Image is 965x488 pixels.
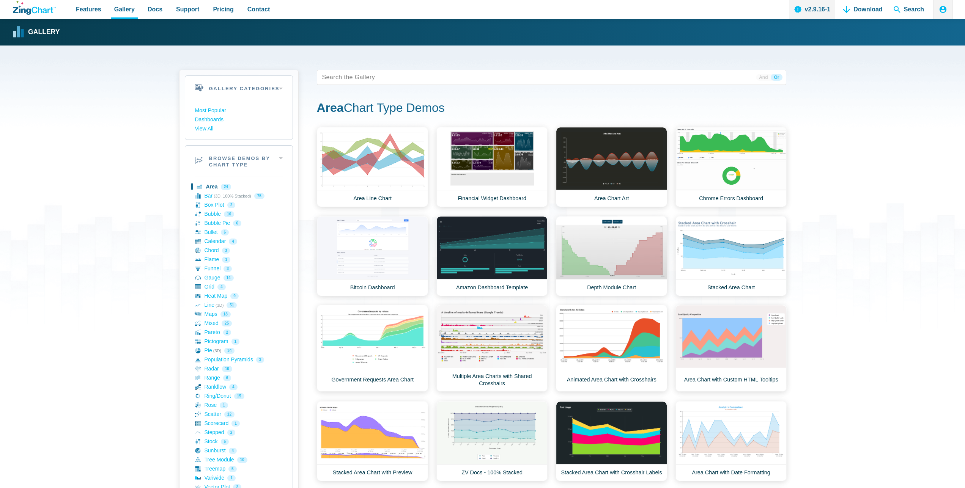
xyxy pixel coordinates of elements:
[114,4,135,14] span: Gallery
[195,124,283,133] a: View All
[436,305,548,392] a: Multiple Area Charts with Shared Crosshairs
[675,216,787,296] a: Stacked Area Chart
[195,115,283,124] a: Dashboards
[247,4,270,14] span: Contact
[436,216,548,296] a: Amazon Dashboard Template
[195,106,283,115] a: Most Popular
[756,74,771,81] span: And
[185,76,293,100] h2: Gallery Categories
[675,305,787,392] a: Area Chart with Custom HTML Tooltips
[317,305,428,392] a: Government Requests Area Chart
[185,146,293,176] h2: Browse Demos By Chart Type
[317,101,344,115] strong: Area
[28,29,60,36] strong: Gallery
[317,100,786,117] h1: Chart Type Demos
[675,401,787,481] a: Area Chart with Date Formatting
[771,74,782,81] span: Or
[13,27,60,38] a: Gallery
[436,127,548,207] a: Financial Widget Dashboard
[148,4,162,14] span: Docs
[556,401,667,481] a: Stacked Area Chart with Crosshair Labels
[436,401,548,481] a: ZV Docs - 100% Stacked
[176,4,199,14] span: Support
[76,4,101,14] span: Features
[317,401,428,481] a: Stacked Area Chart with Preview
[556,216,667,296] a: Depth Module Chart
[556,127,667,207] a: Area Chart Art
[675,127,787,207] a: Chrome Errors Dashboard
[13,1,56,15] a: ZingChart Logo. Click to return to the homepage
[213,4,233,14] span: Pricing
[317,127,428,207] a: Area Line Chart
[317,216,428,296] a: Bitcoin Dashboard
[556,305,667,392] a: Animated Area Chart with Crosshairs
